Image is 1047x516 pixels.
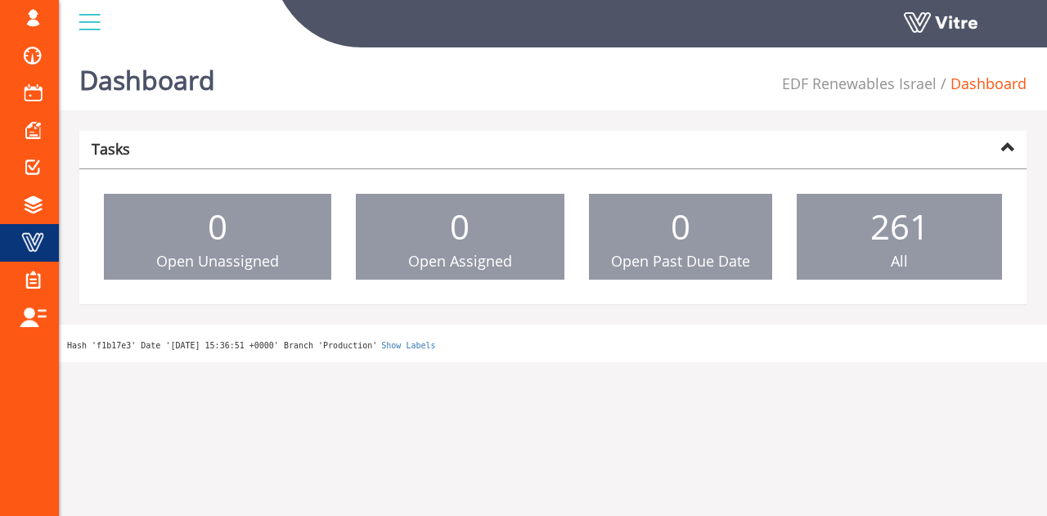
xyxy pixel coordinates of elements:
[156,251,279,271] span: Open Unassigned
[450,203,470,249] span: 0
[797,194,1002,280] a: 261 All
[208,203,227,249] span: 0
[589,194,773,280] a: 0 Open Past Due Date
[381,341,435,350] a: Show Labels
[891,251,908,271] span: All
[67,341,377,350] span: Hash 'f1b17e3' Date '[DATE] 15:36:51 +0000' Branch 'Production'
[611,251,750,271] span: Open Past Due Date
[870,203,929,249] span: 261
[104,194,331,280] a: 0 Open Unassigned
[671,203,690,249] span: 0
[356,194,564,280] a: 0 Open Assigned
[92,139,130,159] strong: Tasks
[937,74,1027,95] li: Dashboard
[79,41,215,110] h1: Dashboard
[408,251,512,271] span: Open Assigned
[782,74,937,93] a: EDF Renewables Israel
